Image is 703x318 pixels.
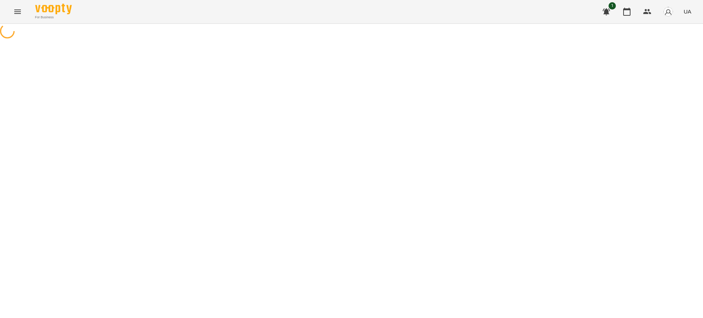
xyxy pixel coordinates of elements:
span: 1 [609,2,616,10]
img: avatar_s.png [663,7,673,17]
button: UA [681,5,694,18]
span: UA [684,8,691,15]
img: Voopty Logo [35,4,72,14]
button: Menu [9,3,26,20]
span: For Business [35,15,72,20]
